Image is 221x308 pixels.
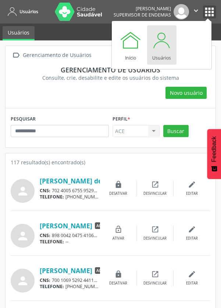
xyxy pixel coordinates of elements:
span: CPF: [99,277,109,283]
span: CNS: [40,187,50,194]
div: Editar [186,281,198,286]
div: Editar [186,236,198,241]
a: Usuários [147,25,177,65]
a: [PERSON_NAME] de [PERSON_NAME] [40,177,156,185]
i: lock [114,180,122,189]
div: Consulte, crie, desabilite e edite os usuários do sistema [16,74,205,82]
a: Usuários [5,6,38,18]
a: Usuários [3,26,35,40]
button: apps [203,6,216,18]
i: edit [188,270,196,278]
div: Gerenciamento de usuários [16,66,205,74]
button: Buscar [163,125,189,137]
i: edit [188,225,196,233]
label: Perfil [113,114,130,125]
span: Feedback [211,136,217,162]
span: TELEFONE: [40,239,64,245]
i: lock_open [114,225,122,233]
div: Editar [186,191,198,196]
i:  [11,50,21,61]
span: CNS: [40,277,50,283]
div: Desativar [109,281,127,286]
span: ACE [95,267,105,274]
i: person [16,229,29,243]
button: Novo usuário [165,87,207,99]
span: CPF: [99,187,109,194]
i: edit [188,180,196,189]
a:  Gerenciamento de Usuários [11,50,93,61]
i: open_in_new [151,225,159,233]
div: Desativar [109,191,127,196]
div: 700 1069 5292 4411 131.199.936-11 [40,277,100,283]
div: [PERSON_NAME] [114,6,171,12]
span: TELEFONE: [40,283,64,290]
div: -- [40,239,100,245]
button: Feedback - Mostrar pesquisa [207,129,221,179]
a: Início [116,25,145,65]
i: person [16,185,29,198]
img: img [174,4,189,19]
div: Gerenciamento de Usuários [21,50,93,61]
a: [PERSON_NAME] [40,266,92,275]
a: [PERSON_NAME] [40,222,92,230]
span: Supervisor de Endemias [114,12,171,18]
i: open_in_new [151,270,159,278]
span: TELEFONE: [40,194,64,200]
span: ACE [95,222,105,229]
span: CNS: [40,232,50,239]
span: Novo usuário [170,89,203,97]
div: Desvincular [143,236,167,241]
div: [PHONE_NUMBER] [40,283,100,290]
i:  [192,7,200,15]
div: 702 4005 6755 9529 137.811.576-79 [40,187,100,194]
i: open_in_new [151,180,159,189]
div: Desvincular [143,191,167,196]
div: [PHONE_NUMBER] [40,194,100,200]
label: PESQUISAR [11,114,36,125]
span: CPF: [99,232,109,239]
span: Usuários [19,8,38,15]
button:  [189,4,203,19]
i: person [16,274,29,287]
div: Ativar [113,236,124,241]
div: Desvincular [143,281,167,286]
div: 898 0042 0475 4106 075.494.691-64 [40,232,100,239]
div: 117 resultado(s) encontrado(s) [11,158,210,166]
i: lock [114,270,122,278]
